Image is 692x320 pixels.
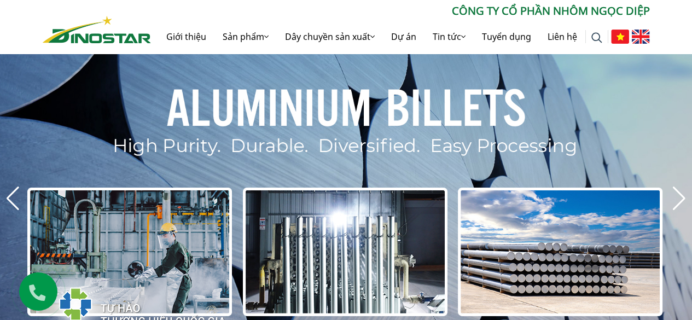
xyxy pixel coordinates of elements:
[424,19,474,54] a: Tin tức
[672,187,687,211] div: Next slide
[5,187,20,211] div: Previous slide
[43,16,151,43] img: Nhôm Dinostar
[611,30,629,44] img: Tiếng Việt
[158,19,214,54] a: Giới thiệu
[214,19,277,54] a: Sản phẩm
[539,19,585,54] a: Liên hệ
[383,19,424,54] a: Dự án
[43,14,151,43] a: Nhôm Dinostar
[277,19,383,54] a: Dây chuyền sản xuất
[591,32,602,43] img: search
[474,19,539,54] a: Tuyển dụng
[632,30,650,44] img: English
[151,3,650,19] p: CÔNG TY CỔ PHẦN NHÔM NGỌC DIỆP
